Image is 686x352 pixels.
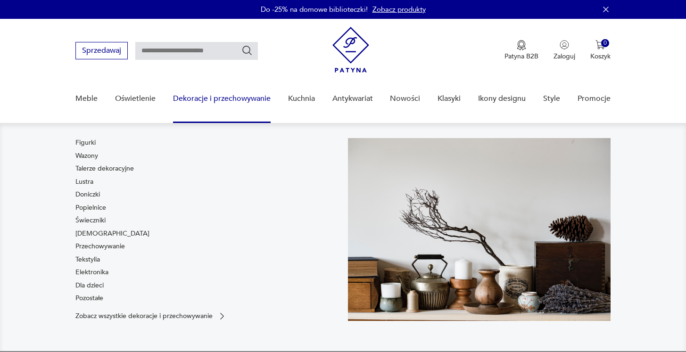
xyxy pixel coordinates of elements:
[517,40,526,50] img: Ikona medalu
[560,40,569,49] img: Ikonka użytkownika
[75,164,134,173] a: Talerze dekoracyjne
[75,255,100,264] a: Tekstylia
[601,39,609,47] div: 0
[75,242,125,251] a: Przechowywanie
[438,81,461,117] a: Klasyki
[504,52,538,61] p: Patyna B2B
[543,81,560,117] a: Style
[75,81,98,117] a: Meble
[590,52,611,61] p: Koszyk
[372,5,426,14] a: Zobacz produkty
[288,81,315,117] a: Kuchnia
[75,151,98,161] a: Wazony
[348,138,611,321] img: cfa44e985ea346226f89ee8969f25989.jpg
[75,294,103,303] a: Pozostałe
[332,27,369,73] img: Patyna - sklep z meblami i dekoracjami vintage
[75,268,108,277] a: Elektronika
[115,81,156,117] a: Oświetlenie
[75,203,106,213] a: Popielnice
[75,177,93,187] a: Lustra
[554,52,575,61] p: Zaloguj
[578,81,611,117] a: Promocje
[590,40,611,61] button: 0Koszyk
[478,81,526,117] a: Ikony designu
[75,138,96,147] a: Figurki
[261,5,368,14] p: Do -25% na domowe biblioteczki!
[241,45,253,56] button: Szukaj
[554,40,575,61] button: Zaloguj
[332,81,373,117] a: Antykwariat
[390,81,420,117] a: Nowości
[75,311,227,321] a: Zobacz wszystkie dekoracje i przechowywanie
[504,40,538,61] button: Patyna B2B
[75,190,100,199] a: Doniczki
[595,40,605,49] img: Ikona koszyka
[75,313,213,319] p: Zobacz wszystkie dekoracje i przechowywanie
[75,281,104,290] a: Dla dzieci
[75,48,128,55] a: Sprzedawaj
[75,216,106,225] a: Świeczniki
[504,40,538,61] a: Ikona medaluPatyna B2B
[75,42,128,59] button: Sprzedawaj
[75,229,149,238] a: [DEMOGRAPHIC_DATA]
[173,81,271,117] a: Dekoracje i przechowywanie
